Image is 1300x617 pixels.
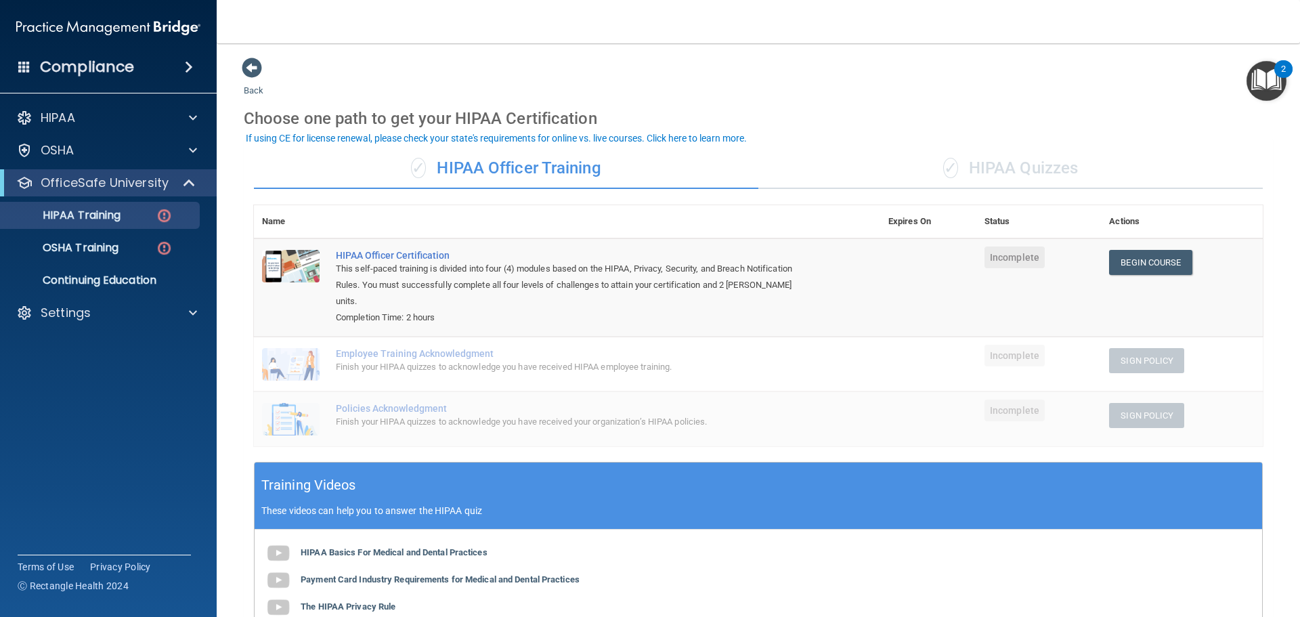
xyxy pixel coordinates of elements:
[244,131,749,145] button: If using CE for license renewal, please check your state's requirements for online vs. live cours...
[16,175,196,191] a: OfficeSafe University
[984,247,1045,268] span: Incomplete
[984,345,1045,366] span: Incomplete
[336,359,812,375] div: Finish your HIPAA quizzes to acknowledge you have received HIPAA employee training.
[336,261,812,310] div: This self-paced training is divided into four (4) modules based on the HIPAA, Privacy, Security, ...
[301,601,395,612] b: The HIPAA Privacy Rule
[16,110,197,126] a: HIPAA
[246,133,747,143] div: If using CE for license renewal, please check your state's requirements for online vs. live cours...
[880,205,976,238] th: Expires On
[41,110,75,126] p: HIPAA
[254,148,758,189] div: HIPAA Officer Training
[18,560,74,574] a: Terms of Use
[1101,205,1263,238] th: Actions
[41,305,91,321] p: Settings
[1109,250,1192,275] a: Begin Course
[16,14,200,41] img: PMB logo
[18,579,129,593] span: Ⓒ Rectangle Health 2024
[244,69,263,95] a: Back
[336,310,812,326] div: Completion Time: 2 hours
[16,142,197,158] a: OSHA
[1109,348,1184,373] button: Sign Policy
[156,240,173,257] img: danger-circle.6113f641.png
[41,142,74,158] p: OSHA
[244,99,1273,138] div: Choose one path to get your HIPAA Certification
[411,158,426,178] span: ✓
[301,574,580,584] b: Payment Card Industry Requirements for Medical and Dental Practices
[261,473,356,497] h5: Training Videos
[265,540,292,567] img: gray_youtube_icon.38fcd6cc.png
[976,205,1101,238] th: Status
[336,403,812,414] div: Policies Acknowledgment
[336,250,812,261] a: HIPAA Officer Certification
[1281,69,1286,87] div: 2
[943,158,958,178] span: ✓
[90,560,151,574] a: Privacy Policy
[40,58,134,77] h4: Compliance
[9,274,194,287] p: Continuing Education
[336,414,812,430] div: Finish your HIPAA quizzes to acknowledge you have received your organization’s HIPAA policies.
[265,567,292,594] img: gray_youtube_icon.38fcd6cc.png
[301,547,487,557] b: HIPAA Basics For Medical and Dental Practices
[758,148,1263,189] div: HIPAA Quizzes
[156,207,173,224] img: danger-circle.6113f641.png
[9,209,121,222] p: HIPAA Training
[9,241,118,255] p: OSHA Training
[984,400,1045,421] span: Incomplete
[1109,403,1184,428] button: Sign Policy
[261,505,1255,516] p: These videos can help you to answer the HIPAA quiz
[1247,61,1286,101] button: Open Resource Center, 2 new notifications
[16,305,197,321] a: Settings
[41,175,169,191] p: OfficeSafe University
[336,348,812,359] div: Employee Training Acknowledgment
[254,205,328,238] th: Name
